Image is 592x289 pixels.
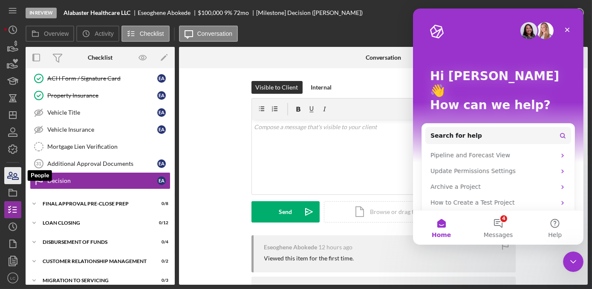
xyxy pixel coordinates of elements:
[30,138,170,155] a: Mortgage Lien Verification
[76,26,119,42] button: Activity
[256,81,298,94] div: Visible to Client
[251,81,303,94] button: Visible to Client
[519,4,588,21] button: Mark Complete
[43,201,147,206] div: Final Approval Pre-Close Prep
[47,160,157,167] div: Additional Approval Documents
[47,177,157,184] div: Decision
[197,30,233,37] label: Conversation
[563,251,583,272] iframe: Intercom live chat
[26,26,74,42] button: Overview
[26,8,57,18] div: In Review
[88,54,113,61] div: Checklist
[43,259,147,264] div: Customer Relationship Management
[264,255,354,262] div: Viewed this item for the first time.
[153,259,168,264] div: 0 / 2
[95,30,113,37] label: Activity
[10,276,15,280] text: LC
[157,74,166,83] div: E A
[47,143,170,150] div: Mortgage Lien Verification
[234,9,249,16] div: 72 mo
[157,91,166,100] div: E A
[264,244,318,251] div: Eseoghene Abokede
[43,240,147,245] div: Disbursement of Funds
[413,9,583,245] iframe: Intercom live chat
[157,159,166,168] div: E A
[47,126,157,133] div: Vehicle Insurance
[311,81,332,94] div: Internal
[153,240,168,245] div: 0 / 4
[179,26,238,42] button: Conversation
[527,4,569,21] div: Mark Complete
[140,30,164,37] label: Checklist
[157,176,166,185] div: E A
[4,269,21,286] button: LC
[47,92,157,99] div: Property Insurance
[30,70,170,87] a: ACH Form / Signature CardEA
[153,278,168,283] div: 0 / 3
[30,121,170,138] a: Vehicle InsuranceEA
[366,54,401,61] div: Conversation
[47,109,157,116] div: Vehicle Title
[157,108,166,117] div: E A
[157,125,166,134] div: E A
[198,9,223,16] div: $100,000
[30,155,170,172] a: 31Additional Approval DocumentsEA
[64,9,130,16] b: Alabaster Healthcare LLC
[153,220,168,225] div: 0 / 12
[30,172,170,189] a: DecisionEA
[251,201,320,223] button: Send
[307,81,336,94] button: Internal
[138,9,198,16] div: Eseoghene Abokede
[44,30,69,37] label: Overview
[43,220,147,225] div: Loan Closing
[36,161,41,166] tspan: 31
[30,104,170,121] a: Vehicle TitleEA
[30,87,170,104] a: Property InsuranceEA
[279,201,292,223] div: Send
[224,9,232,16] div: 9 %
[256,9,363,16] div: [Milestone] Decision ([PERSON_NAME])
[153,201,168,206] div: 0 / 8
[43,278,147,283] div: Migration to Servicing
[319,244,353,251] time: 2025-09-29 05:28
[121,26,170,42] button: Checklist
[47,75,157,82] div: ACH Form / Signature Card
